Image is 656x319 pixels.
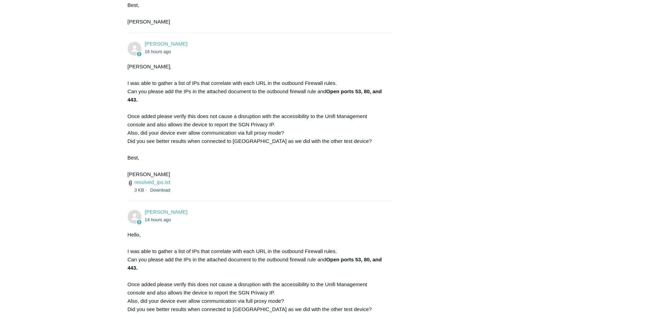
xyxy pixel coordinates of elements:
time: 09/18/2025, 16:36 [145,49,171,54]
div: [PERSON_NAME], I was able to gather a list of IPs that correlate with each URL in the outbound Fi... [128,62,386,178]
a: [PERSON_NAME] [145,209,187,215]
time: 09/18/2025, 18:23 [145,217,171,222]
strong: Open ports 53, 80, and 443. [128,257,382,271]
span: Kris Haire [145,209,187,215]
span: Kris Haire [145,41,187,47]
a: resolved_ips.txt [135,179,170,185]
span: 3 KB [135,187,149,193]
a: Download [150,187,170,193]
a: [PERSON_NAME] [145,41,187,47]
strong: Open ports 53, 80, and 443. [128,88,382,103]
